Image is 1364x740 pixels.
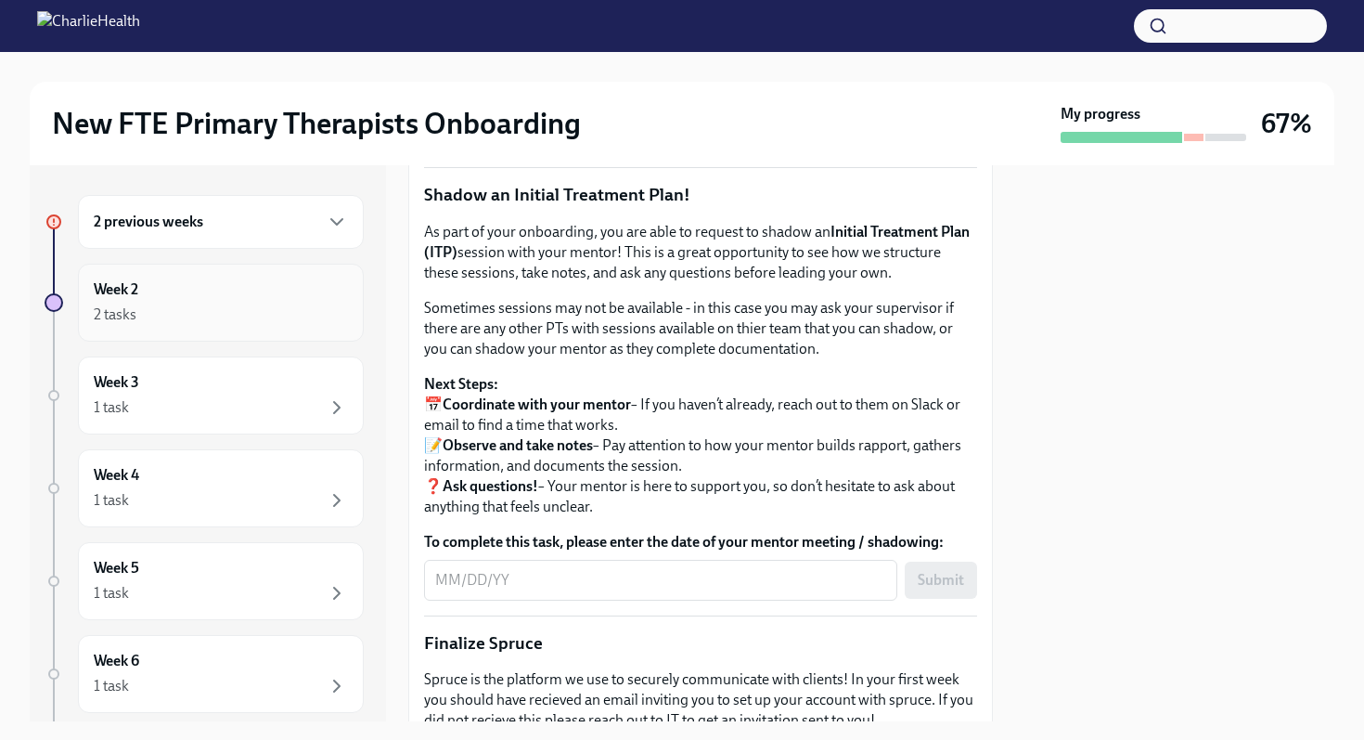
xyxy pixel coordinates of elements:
[443,436,593,454] strong: Observe and take notes
[424,374,977,517] p: 📅 – If you haven’t already, reach out to them on Slack or email to find a time that works. 📝 – Pa...
[424,298,977,359] p: Sometimes sessions may not be available - in this case you may ask your supervisor if there are a...
[94,279,138,300] h6: Week 2
[424,631,977,656] p: Finalize Spruce
[1061,104,1140,124] strong: My progress
[94,212,203,232] h6: 2 previous weeks
[424,532,977,552] label: To complete this task, please enter the date of your mentor meeting / shadowing:
[94,397,129,418] div: 1 task
[424,223,970,261] strong: Initial Treatment Plan (ITP)
[94,490,129,511] div: 1 task
[94,305,136,325] div: 2 tasks
[45,635,364,713] a: Week 61 task
[424,183,977,207] p: Shadow an Initial Treatment Plan!
[443,477,538,495] strong: Ask questions!
[94,583,129,604] div: 1 task
[424,222,977,283] p: As part of your onboarding, you are able to request to shadow an session with your mentor! This i...
[424,669,977,731] p: Spruce is the platform we use to securely communicate with clients! In your first week you should...
[1261,107,1312,140] h3: 67%
[37,11,140,41] img: CharlieHealth
[94,676,129,696] div: 1 task
[45,357,364,435] a: Week 31 task
[78,195,364,249] div: 2 previous weeks
[443,396,631,413] strong: Coordinate with your mentor
[424,375,498,393] strong: Next Steps:
[45,264,364,342] a: Week 22 tasks
[94,465,139,486] h6: Week 4
[45,449,364,527] a: Week 41 task
[94,558,139,578] h6: Week 5
[52,105,581,142] h2: New FTE Primary Therapists Onboarding
[45,542,364,620] a: Week 51 task
[94,372,139,393] h6: Week 3
[94,651,139,671] h6: Week 6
